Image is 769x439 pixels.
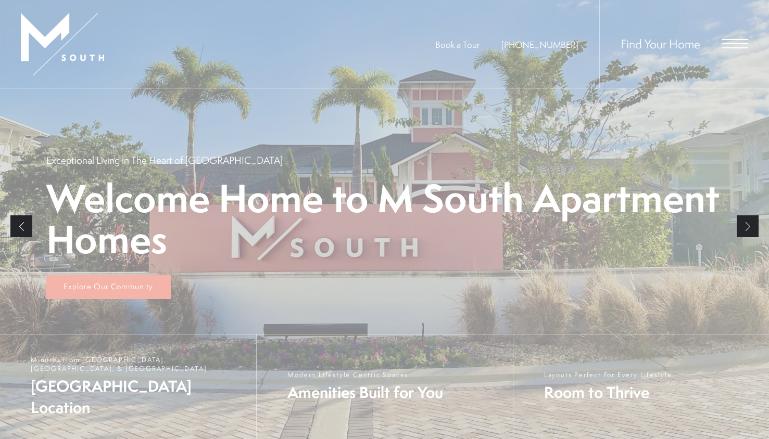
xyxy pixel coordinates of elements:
a: Call Us at 813-570-8014 [501,38,578,50]
span: Room to Thrive [544,382,672,403]
a: Layouts Perfect For Every Lifestyle [513,334,769,439]
p: Welcome Home to M South Apartment Homes [46,177,723,260]
button: Open Menu [722,39,748,48]
span: Layouts Perfect For Every Lifestyle [544,370,672,379]
span: Modern Lifestyle Centric Spaces [287,370,443,379]
a: Book a Tour [435,38,480,50]
p: Exceptional Living in The Heart of [GEOGRAPHIC_DATA] [46,153,283,167]
span: Minutes from [GEOGRAPHIC_DATA], [GEOGRAPHIC_DATA], & [GEOGRAPHIC_DATA] [31,355,246,373]
img: MSouth [21,13,104,75]
a: Explore Our Community [46,275,171,300]
a: Next [737,215,759,237]
span: Amenities Built for You [287,382,443,403]
a: Modern Lifestyle Centric Spaces [256,334,512,439]
span: [PHONE_NUMBER] [501,38,578,50]
a: Find Your Home [621,35,700,52]
a: Previous [10,215,32,237]
span: [GEOGRAPHIC_DATA] Location [31,376,246,418]
span: Explore Our Community [64,281,153,292]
